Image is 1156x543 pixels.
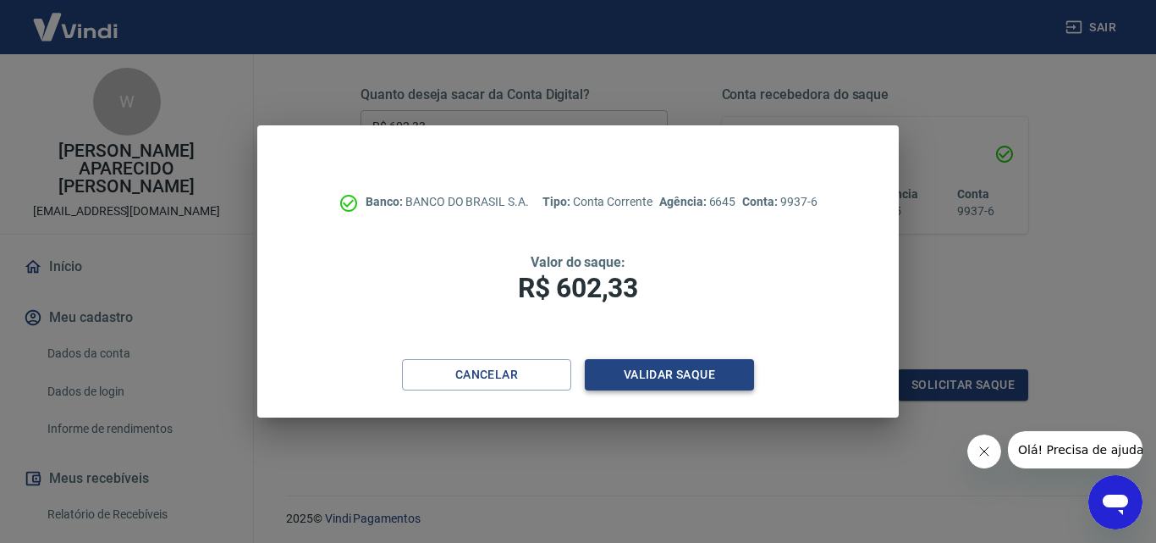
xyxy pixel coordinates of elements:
iframe: Botão para abrir a janela de mensagens [1088,475,1142,529]
p: 6645 [659,193,735,211]
span: Banco: [366,195,405,208]
iframe: Mensagem da empresa [1008,431,1142,468]
span: Agência: [659,195,709,208]
p: Conta Corrente [542,193,652,211]
button: Validar saque [585,359,754,391]
span: Valor do saque: [531,254,625,270]
span: Olá! Precisa de ajuda? [10,12,142,25]
iframe: Fechar mensagem [967,435,1001,468]
button: Cancelar [402,359,571,391]
span: Tipo: [542,195,573,208]
span: R$ 602,33 [518,272,638,304]
p: 9937-6 [742,193,817,211]
p: BANCO DO BRASIL S.A. [366,193,529,211]
span: Conta: [742,195,780,208]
